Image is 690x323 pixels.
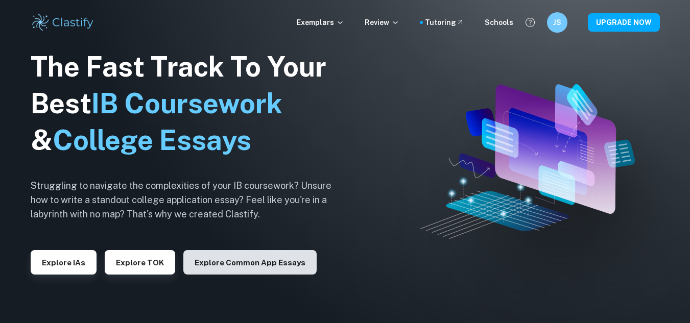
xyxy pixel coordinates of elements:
h6: Struggling to navigate the complexities of your IB coursework? Unsure how to write a standout col... [31,179,347,221]
button: Explore Common App essays [183,250,317,275]
a: Tutoring [425,17,464,28]
p: Exemplars [297,17,344,28]
span: IB Coursework [91,87,282,119]
button: Help and Feedback [521,14,539,31]
a: Explore Common App essays [183,257,317,267]
a: Explore IAs [31,257,97,267]
button: Explore IAs [31,250,97,275]
button: JS [547,12,567,33]
img: Clastify logo [31,12,96,33]
button: UPGRADE NOW [588,13,660,32]
button: Explore TOK [105,250,175,275]
h1: The Fast Track To Your Best & [31,48,347,159]
span: College Essays [53,124,251,156]
a: Schools [485,17,513,28]
h6: JS [551,17,563,28]
p: Review [365,17,399,28]
img: Clastify hero [420,84,635,239]
a: Explore TOK [105,257,175,267]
